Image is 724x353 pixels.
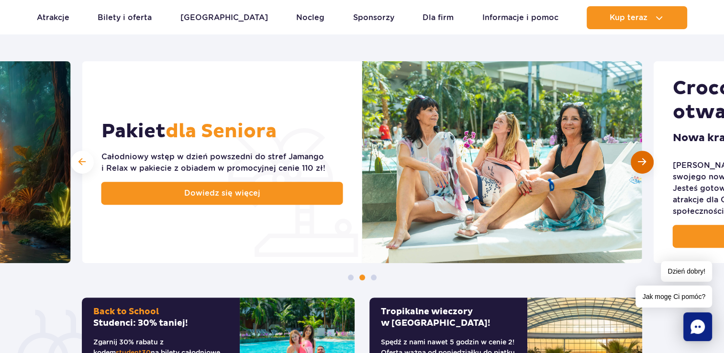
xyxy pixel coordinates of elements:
span: Jak mogę Ci pomóc? [635,286,712,308]
span: Dzień dobry! [661,261,712,282]
span: Dowiedz się więcej [184,188,260,199]
a: Dla firm [423,6,454,29]
span: Back to School [93,306,159,317]
a: Dowiedz się więcej [101,182,343,205]
a: Informacje i pomoc [482,6,558,29]
div: Chat [683,312,712,341]
img: Pakiet dla Seniora [362,61,642,263]
a: Sponsorzy [353,6,394,29]
h2: Pakiet [101,120,277,143]
a: [GEOGRAPHIC_DATA] [180,6,268,29]
span: dla Seniora [166,120,277,143]
span: Kup teraz [610,13,647,22]
a: Atrakcje [37,6,69,29]
h2: Studenci: 30% taniej! [93,306,228,329]
button: Kup teraz [587,6,687,29]
h2: Tropikalne wieczory w [GEOGRAPHIC_DATA]! [381,306,516,329]
a: Nocleg [296,6,324,29]
a: Bilety i oferta [98,6,152,29]
div: Następny slajd [631,151,654,174]
div: Całodniowy wstęp w dzień powszedni do stref Jamango i Relax w pakiecie z obiadem w promocyjnej ce... [101,151,343,174]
